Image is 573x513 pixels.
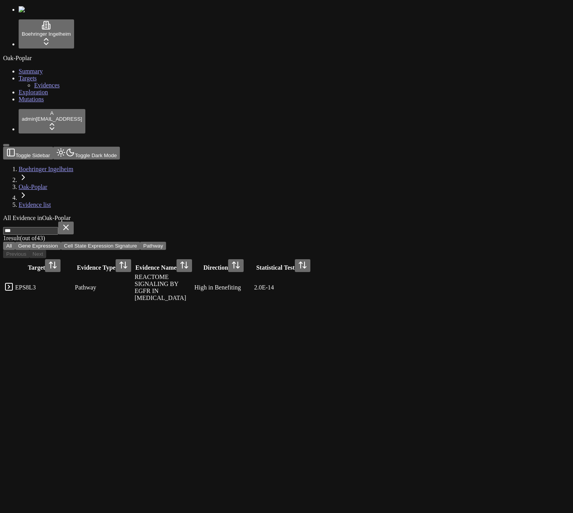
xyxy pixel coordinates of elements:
div: Evidence Name [135,259,193,272]
span: 1 result [3,235,20,241]
div: All Evidence in Oak-Poplar [3,215,495,222]
button: Previous [3,250,29,258]
span: [EMAIL_ADDRESS] [36,116,82,122]
a: Targets [19,75,37,81]
div: Pathway [75,284,133,291]
span: High in Benefiting [194,284,241,291]
span: Toggle Dark Mode [75,153,117,158]
button: Toggle Sidebar [3,147,53,159]
button: Toggle Sidebar [3,144,9,146]
nav: breadcrumb [3,166,495,208]
div: Target [15,259,73,272]
div: Evidence Type [75,259,133,272]
button: Toggle Dark Mode [53,147,120,159]
img: Numenos [19,6,48,13]
button: Next [29,250,46,258]
div: 2.0E-14 [254,284,312,291]
span: Toggle Sidebar [16,153,50,158]
div: Statistical Test [254,259,312,272]
div: Oak-Poplar [3,55,570,62]
div: EPS8L3 [15,284,73,291]
span: A [50,110,54,116]
a: Exploration [19,89,48,95]
a: Evidence list [19,201,51,208]
a: Boehringer Ingelheim [19,166,73,172]
a: Oak-Poplar [19,184,47,190]
span: admin [22,116,36,122]
a: Evidences [34,82,60,88]
button: Pathway [140,242,166,250]
button: Boehringer Ingelheim [19,19,74,49]
span: Boehringer Ingelheim [22,31,71,37]
a: Summary [19,68,43,75]
a: Mutations [19,96,44,102]
div: Direction [194,259,253,272]
button: Cell State Expression Signature [61,242,140,250]
button: Gene Expression [15,242,61,250]
div: REACTOME SIGNALING BY EGFR IN [MEDICAL_DATA] [135,274,193,302]
button: All [3,242,15,250]
span: (out of 43 ) [20,235,45,241]
button: Aadmin[EMAIL_ADDRESS] [19,109,85,133]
